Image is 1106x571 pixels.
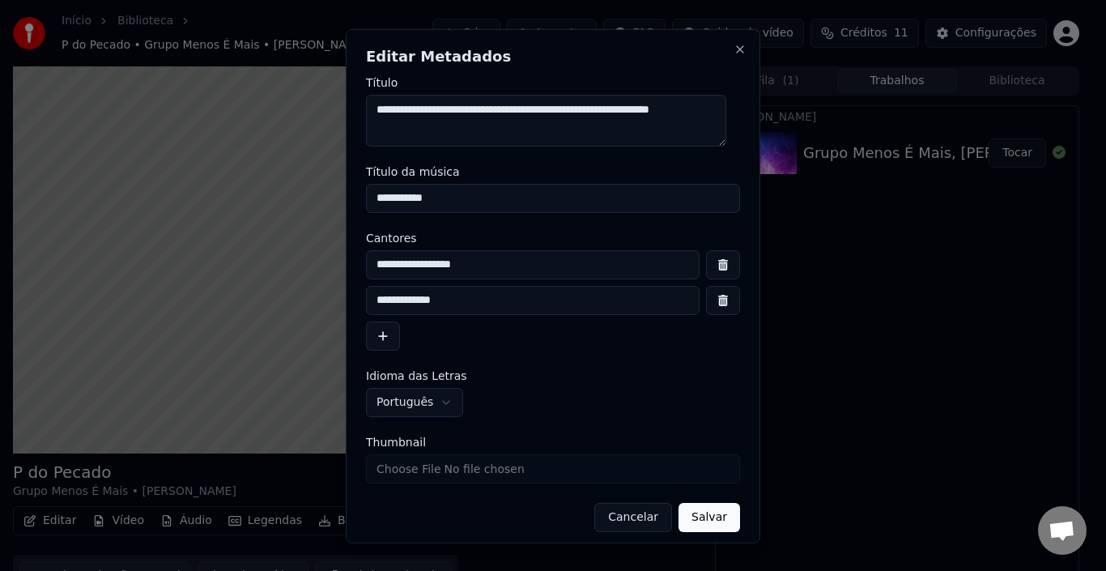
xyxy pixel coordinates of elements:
[366,369,467,381] span: Idioma das Letras
[366,165,740,177] label: Título da música
[366,436,426,447] span: Thumbnail
[366,232,740,243] label: Cantores
[366,76,740,87] label: Título
[366,49,740,63] h2: Editar Metadados
[678,502,740,531] button: Salvar
[594,502,672,531] button: Cancelar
